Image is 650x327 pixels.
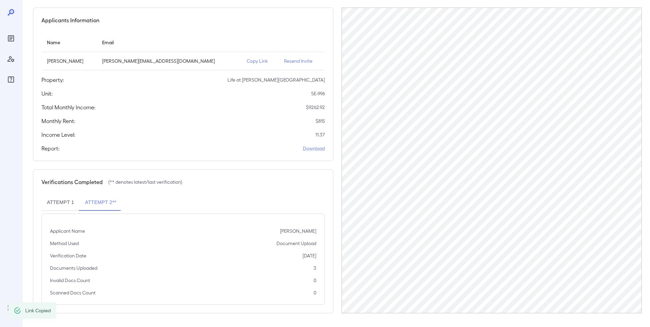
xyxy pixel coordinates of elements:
p: Method Used [50,240,79,247]
p: Copy Link [247,58,273,64]
p: [PERSON_NAME][EMAIL_ADDRESS][DOMAIN_NAME] [102,58,235,64]
p: Life at [PERSON_NAME][GEOGRAPHIC_DATA] [228,76,325,83]
p: Documents Uploaded [50,265,97,271]
h5: Monthly Rent: [41,117,75,125]
table: simple table [41,33,325,70]
p: [DATE] [303,252,316,259]
th: Email [97,33,241,52]
h5: Applicants Information [41,16,99,24]
button: Attempt 2** [79,194,122,211]
p: [PERSON_NAME] [47,58,91,64]
p: 0 [314,277,316,284]
div: Link Copied [25,304,51,317]
div: Log Out [5,302,16,313]
p: Resend Invite [284,58,319,64]
p: 3 [314,265,316,271]
p: Document Upload [277,240,316,247]
p: Verification Date [50,252,86,259]
h5: Property: [41,76,64,84]
a: Download [303,145,325,152]
th: Name [41,33,97,52]
p: (** denotes latest/last verification) [108,179,182,185]
button: Attempt 1 [41,194,79,211]
div: Manage Users [5,53,16,64]
p: SE-996 [311,90,325,97]
p: 0 [314,289,316,296]
h5: Unit: [41,89,53,98]
p: [PERSON_NAME] [280,228,316,234]
p: Invalid Docs Count [50,277,90,284]
p: 11.37 [315,131,325,138]
h5: Verifications Completed [41,178,103,186]
div: Reports [5,33,16,44]
p: $ 815 [316,118,325,124]
p: Applicant Name [50,228,85,234]
p: Scanned Docs Count [50,289,96,296]
p: $ 9262.92 [306,104,325,111]
h5: Report: [41,144,60,153]
h5: Total Monthly Income: [41,103,96,111]
h5: Income Level: [41,131,75,139]
div: FAQ [5,74,16,85]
